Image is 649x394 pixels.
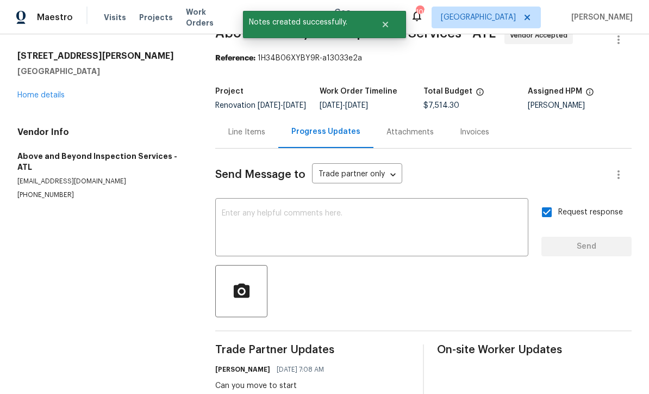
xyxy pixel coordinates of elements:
[567,12,633,23] span: [PERSON_NAME]
[17,151,189,173] h5: Above and Beyond Inspection Services - ATL
[277,364,324,375] span: [DATE] 7:08 AM
[320,102,368,109] span: -
[283,102,306,109] span: [DATE]
[17,127,189,138] h4: Vendor Info
[17,66,189,77] h5: [GEOGRAPHIC_DATA]
[243,11,367,34] span: Notes created successfully.
[320,88,397,95] h5: Work Order Timeline
[17,190,189,200] p: [PHONE_NUMBER]
[320,102,342,109] span: [DATE]
[291,126,360,137] div: Progress Updates
[312,166,402,184] div: Trade partner only
[215,53,632,64] div: 1H34B06XYBY9R-a13033e2a
[558,207,623,218] span: Request response
[367,14,403,35] button: Close
[215,88,244,95] h5: Project
[215,344,410,355] span: Trade Partner Updates
[416,7,423,17] div: 100
[139,12,173,23] span: Projects
[528,102,632,109] div: [PERSON_NAME]
[345,102,368,109] span: [DATE]
[215,380,330,391] div: Can you move to start
[37,12,73,23] span: Maestro
[186,7,230,28] span: Work Orders
[585,88,594,102] span: The hpm assigned to this work order.
[423,88,472,95] h5: Total Budget
[215,54,255,62] b: Reference:
[215,364,270,375] h6: [PERSON_NAME]
[258,102,280,109] span: [DATE]
[423,102,459,109] span: $7,514.30
[510,30,572,41] span: Vendor Accepted
[334,7,397,28] span: Geo Assignments
[215,102,306,109] span: Renovation
[386,127,434,138] div: Attachments
[460,127,489,138] div: Invoices
[17,91,65,99] a: Home details
[104,12,126,23] span: Visits
[17,177,189,186] p: [EMAIL_ADDRESS][DOMAIN_NAME]
[476,88,484,102] span: The total cost of line items that have been proposed by Opendoor. This sum includes line items th...
[528,88,582,95] h5: Assigned HPM
[17,51,189,61] h2: [STREET_ADDRESS][PERSON_NAME]
[441,12,516,23] span: [GEOGRAPHIC_DATA]
[258,102,306,109] span: -
[437,344,632,355] span: On-site Worker Updates
[215,169,305,180] span: Send Message to
[228,127,265,138] div: Line Items
[215,27,496,40] span: Above and Beyond Inspection Services - ATL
